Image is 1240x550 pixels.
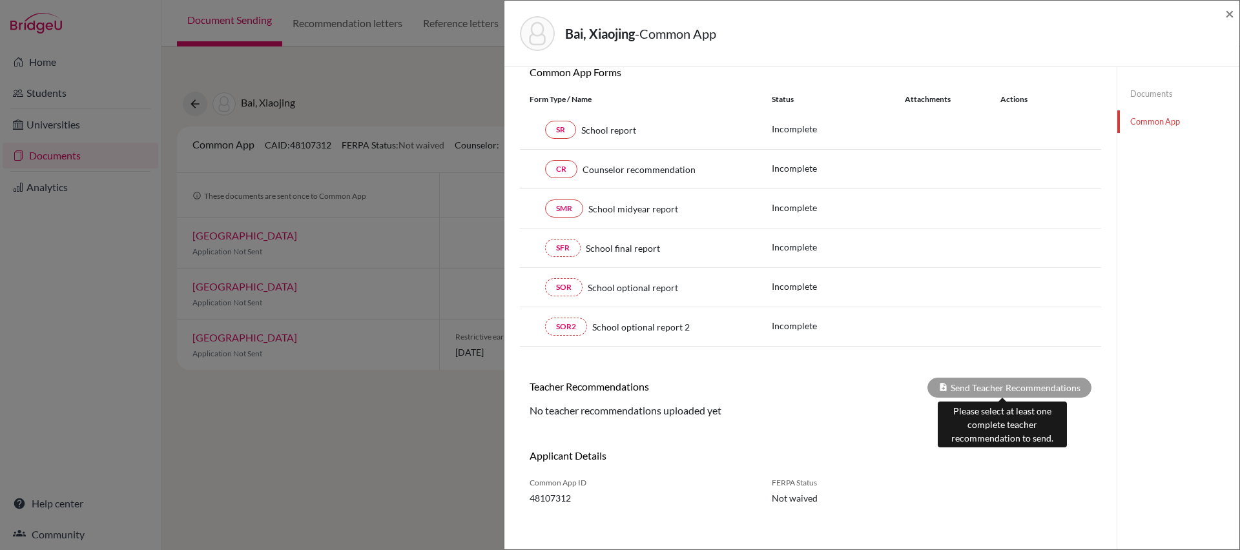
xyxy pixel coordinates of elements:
[772,280,905,293] p: Incomplete
[520,66,811,78] h6: Common App Forms
[927,378,1091,398] div: Send Teacher Recommendations
[1225,4,1234,23] span: ×
[545,160,577,178] a: CR
[938,402,1067,447] div: Please select at least one complete teacher recommendation to send.
[772,94,905,105] div: Status
[530,449,801,462] h6: Applicant Details
[520,380,811,392] h6: Teacher Recommendations
[772,201,905,214] p: Incomplete
[772,240,905,254] p: Incomplete
[545,199,583,218] a: SMR
[905,94,985,105] div: Attachments
[586,241,660,255] span: School final report
[545,239,581,257] a: SFR
[1225,6,1234,21] button: Close
[635,26,716,41] span: - Common App
[545,318,587,336] a: SOR2
[592,320,690,334] span: School optional report 2
[530,491,752,505] span: 48107312
[1117,110,1239,133] a: Common App
[530,477,752,489] span: Common App ID
[581,123,636,137] span: School report
[520,94,762,105] div: Form Type / Name
[588,202,678,216] span: School midyear report
[772,122,905,136] p: Incomplete
[520,403,1101,418] div: No teacher recommendations uploaded yet
[545,121,576,139] a: SR
[545,278,583,296] a: SOR
[772,491,898,505] span: Not waived
[772,477,898,489] span: FERPA Status
[772,161,905,175] p: Incomplete
[772,319,905,332] p: Incomplete
[1117,83,1239,105] a: Documents
[583,163,696,176] span: Counselor recommendation
[565,26,635,41] strong: Bai, Xiaojing
[588,281,678,294] span: School optional report
[985,94,1065,105] div: Actions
